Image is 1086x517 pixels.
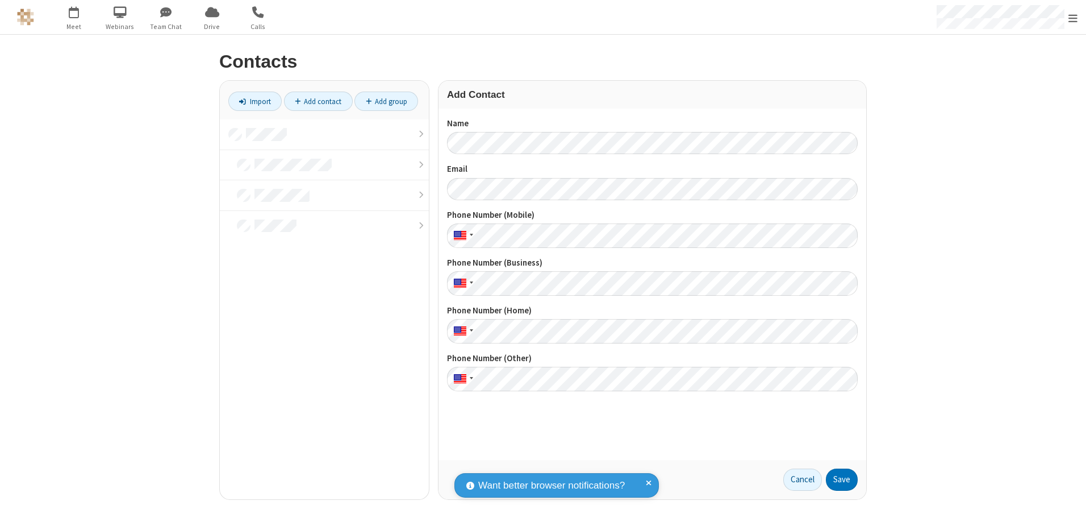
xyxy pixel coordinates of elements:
[447,367,477,391] div: United States: + 1
[17,9,34,26] img: QA Selenium DO NOT DELETE OR CHANGE
[783,469,822,491] a: Cancel
[447,163,858,176] label: Email
[478,478,625,493] span: Want better browser notifications?
[447,257,858,270] label: Phone Number (Business)
[284,92,353,111] a: Add contact
[145,22,187,32] span: Team Chat
[447,89,858,100] h3: Add Contact
[826,469,858,491] button: Save
[447,224,477,248] div: United States: + 1
[447,352,858,365] label: Phone Number (Other)
[447,319,477,344] div: United States: + 1
[53,22,95,32] span: Meet
[447,304,858,317] label: Phone Number (Home)
[354,92,418,111] a: Add group
[228,92,282,111] a: Import
[219,52,867,72] h2: Contacts
[237,22,279,32] span: Calls
[447,271,477,296] div: United States: + 1
[447,209,858,222] label: Phone Number (Mobile)
[447,117,858,130] label: Name
[99,22,141,32] span: Webinars
[191,22,233,32] span: Drive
